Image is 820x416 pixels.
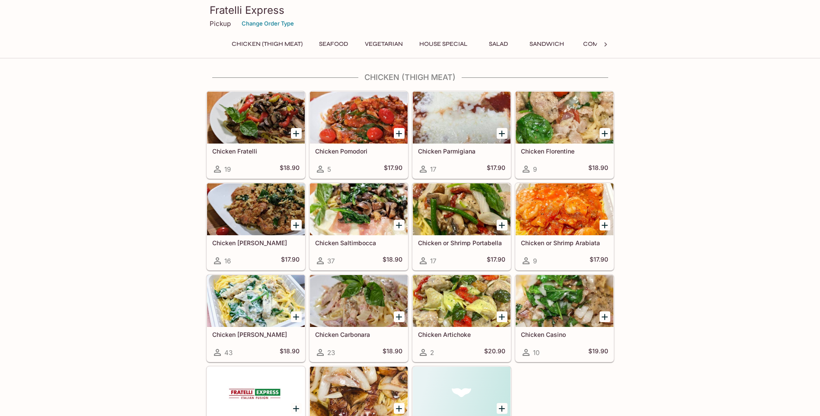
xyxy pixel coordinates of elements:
div: Chicken Fratelli [207,92,305,144]
button: Sandwich [525,38,569,50]
a: Chicken Fratelli19$18.90 [207,91,305,179]
span: 43 [224,349,233,357]
h5: Chicken or Shrimp Portabella [418,239,505,246]
div: Chicken Carbonara [310,275,408,327]
h5: Chicken Saltimbocca [315,239,402,246]
h5: Chicken Fratelli [212,147,300,155]
a: Chicken [PERSON_NAME]16$17.90 [207,183,305,270]
button: Add Chicken Carbonara [394,311,405,322]
button: House Special [415,38,472,50]
div: Chicken Alfredo [207,275,305,327]
a: Chicken [PERSON_NAME]43$18.90 [207,275,305,362]
span: 10 [533,349,539,357]
h5: $19.90 [588,347,608,358]
h5: Chicken [PERSON_NAME] [212,331,300,338]
button: Add Chicken or Shrimp Arabiata [600,220,610,230]
div: Chicken Artichoke [413,275,511,327]
a: Chicken or Shrimp Portabella17$17.90 [412,183,511,270]
a: Chicken Carbonara23$18.90 [309,275,408,362]
button: Add Chicken Piccata [497,403,507,414]
button: Vegetarian [360,38,408,50]
button: Salad [479,38,518,50]
div: Chicken Parmigiana [413,92,511,144]
button: Add Chicken Parmigiana [497,128,507,139]
button: Add Chicken Basilio [291,220,302,230]
h5: $17.90 [384,164,402,174]
a: Chicken Florentine9$18.90 [515,91,614,179]
span: 17 [430,257,436,265]
div: Chicken Pomodori [310,92,408,144]
button: Combo [576,38,615,50]
button: Add Chicken Fratelli [291,128,302,139]
span: 5 [327,165,331,173]
span: 16 [224,257,231,265]
h5: Chicken Carbonara [315,331,402,338]
h5: $18.90 [280,347,300,358]
span: 19 [224,165,231,173]
div: Chicken Basilio [207,183,305,235]
h5: $17.90 [281,256,300,266]
button: Add Chicken or Shrimp Portabella [497,220,507,230]
button: Change Order Type [238,17,298,30]
h5: Chicken Artichoke [418,331,505,338]
a: Chicken Pomodori5$17.90 [309,91,408,179]
button: Add Chicken Pomodori [394,128,405,139]
h5: Chicken Parmigiana [418,147,505,155]
button: Add Chicken Bruno [394,403,405,414]
h5: Chicken or Shrimp Arabiata [521,239,608,246]
button: Chicken (Thigh Meat) [227,38,307,50]
h4: Chicken (Thigh Meat) [206,73,614,82]
h5: Chicken [PERSON_NAME] [212,239,300,246]
h5: $17.90 [590,256,608,266]
h5: $18.90 [383,256,402,266]
h5: Chicken Florentine [521,147,608,155]
a: Chicken Saltimbocca37$18.90 [309,183,408,270]
button: Add Chicken Florentine [600,128,610,139]
span: 23 [327,349,335,357]
button: Add Chicken Artichoke [497,311,507,322]
h5: $18.90 [588,164,608,174]
span: 2 [430,349,434,357]
div: Chicken or Shrimp Portabella [413,183,511,235]
div: Chicken Casino [516,275,613,327]
h5: $17.90 [487,164,505,174]
a: Chicken or Shrimp Arabiata9$17.90 [515,183,614,270]
span: 17 [430,165,436,173]
span: 37 [327,257,335,265]
h5: Chicken Pomodori [315,147,402,155]
h5: $20.90 [484,347,505,358]
button: Add Chicken & Sausage Pomodori [291,403,302,414]
div: Chicken Florentine [516,92,613,144]
a: Chicken Parmigiana17$17.90 [412,91,511,179]
span: 9 [533,165,537,173]
h5: $18.90 [280,164,300,174]
span: 9 [533,257,537,265]
h5: $17.90 [487,256,505,266]
button: Seafood [314,38,353,50]
a: Chicken Casino10$19.90 [515,275,614,362]
h5: $18.90 [383,347,402,358]
h3: Fratelli Express [210,3,611,17]
button: Add Chicken Saltimbocca [394,220,405,230]
a: Chicken Artichoke2$20.90 [412,275,511,362]
h5: Chicken Casino [521,331,608,338]
div: Chicken or Shrimp Arabiata [516,183,613,235]
p: Pickup [210,19,231,28]
button: Add Chicken Alfredo [291,311,302,322]
button: Add Chicken Casino [600,311,610,322]
div: Chicken Saltimbocca [310,183,408,235]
